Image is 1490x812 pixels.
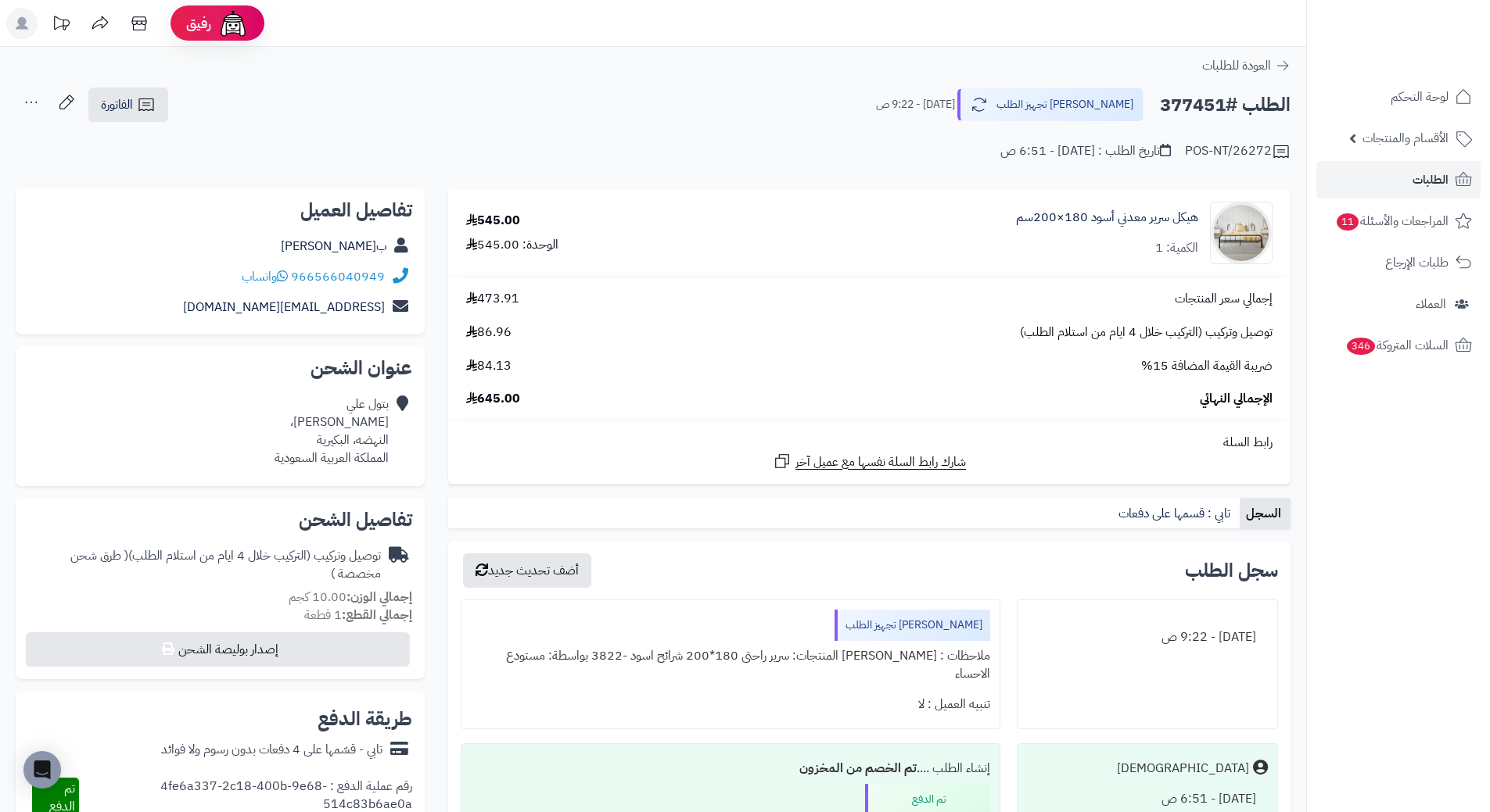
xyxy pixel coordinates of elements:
[466,324,512,342] span: 86.96
[1200,390,1273,408] span: الإجمالي النهائي
[1347,338,1375,355] span: 346
[1016,209,1198,227] a: هيكل سرير معدني أسود 180×200سم
[318,710,412,728] h2: طريقة الدفع
[1316,202,1481,240] a: المراجعات والأسئلة11
[1240,498,1291,529] a: السجل
[23,751,61,789] div: Open Intercom Messenger
[275,395,389,467] div: بتول علي [PERSON_NAME]، النهضه، البكيرية المملكة العربية السعودية
[1211,202,1272,264] img: 1754548507-110101050033-90x90.jpg
[304,606,412,624] small: 1 قطعة
[183,298,385,317] a: [EMAIL_ADDRESS][DOMAIN_NAME]
[41,8,81,43] a: تحديثات المنصة
[466,212,520,230] div: 545.00
[1175,290,1273,308] span: إجمالي سعر المنتجات
[1316,161,1481,199] a: الطلبات
[1020,324,1273,342] span: توصيل وتركيب (التركيب خلال 4 ايام من استلام الطلب)
[1413,169,1449,191] span: الطلبات
[1155,239,1198,257] div: الكمية: 1
[835,610,990,641] div: [PERSON_NAME] تجهيز الطلب
[28,201,412,220] h2: تفاصيل العميل
[466,290,519,308] span: 473.91
[1391,86,1449,108] span: لوحة التحكم
[454,434,1284,452] div: رابط السلة
[795,453,966,471] span: شارك رابط السلة نفسها مع عميل آخر
[466,357,512,375] span: 84.13
[1202,56,1291,75] a: العودة للطلبات
[1384,42,1475,75] img: logo-2.png
[1185,142,1291,161] div: POS-NT/26272
[957,88,1144,121] button: [PERSON_NAME] تجهيز الطلب
[101,95,133,114] span: الفاتورة
[1202,56,1271,75] span: العودة للطلبات
[70,546,381,583] span: ( طرق شحن مخصصة )
[242,267,288,286] a: واتساب
[1185,561,1278,580] h3: سجل الطلب
[1363,127,1449,149] span: الأقسام والمنتجات
[186,14,211,33] span: رفيق
[1117,760,1249,778] div: [DEMOGRAPHIC_DATA]
[291,267,385,286] a: 966566040949
[1141,357,1273,375] span: ضريبة القيمة المضافة 15%
[1160,89,1291,121] h2: الطلب #377451
[1416,293,1446,315] span: العملاء
[1316,78,1481,116] a: لوحة التحكم
[876,97,955,113] small: [DATE] - 9:22 ص
[466,236,558,254] div: الوحدة: 545.00
[1385,252,1449,274] span: طلبات الإرجاع
[773,452,966,471] a: شارك رابط السلة نفسها مع عميل آخر
[161,741,382,759] div: تابي - قسّمها على 4 دفعات بدون رسوم ولا فوائد
[1345,334,1449,356] span: السلات المتروكة
[289,588,412,606] small: 10.00 كجم
[28,359,412,377] h2: عنوان الشحن
[281,237,386,256] a: ب[PERSON_NAME]
[1000,142,1171,160] div: تاريخ الطلب : [DATE] - 6:51 ص
[1337,213,1359,231] span: 11
[1316,285,1481,323] a: العملاء
[346,588,412,606] strong: إجمالي الوزن:
[471,641,989,689] div: ملاحظات : [PERSON_NAME] المنتجات: سرير راحتى 180*200 شرائح اسود -3822 بواسطة: مستودع الاحساء
[1027,622,1268,653] div: [DATE] - 9:22 ص
[342,606,412,624] strong: إجمالي القطع:
[463,553,591,588] button: أضف تحديث جديد
[1335,210,1449,232] span: المراجعات والأسئلة
[88,88,168,122] a: الفاتورة
[28,547,381,583] div: توصيل وتركيب (التركيب خلال 4 ايام من استلام الطلب)
[1316,244,1481,281] a: طلبات الإرجاع
[1316,327,1481,364] a: السلات المتروكة346
[217,8,249,39] img: ai-face.png
[26,632,410,667] button: إصدار بوليصة الشحن
[471,753,989,784] div: إنشاء الطلب ....
[799,759,917,778] b: تم الخصم من المخزون
[1112,498,1240,529] a: تابي : قسمها على دفعات
[28,510,412,529] h2: تفاصيل الشحن
[471,689,989,720] div: تنبيه العميل : لا
[466,390,520,408] span: 645.00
